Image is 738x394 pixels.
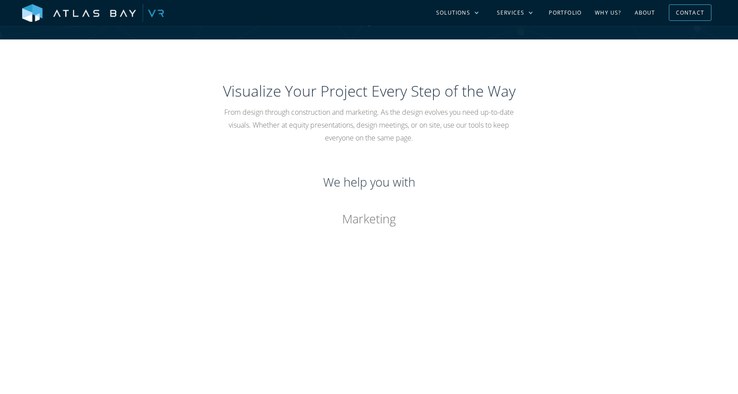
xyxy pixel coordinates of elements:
img: Atlas Bay VR Logo [22,4,164,23]
div: Marketing [103,213,635,226]
h3: We help you with [103,174,635,191]
h2: Visualize Your Project Every Step of the Way [103,81,635,101]
div: Solutions [436,9,470,17]
div: Contact [676,6,704,20]
a: Contact [669,4,711,21]
p: From design through construction and marketing. As the design evolves you need up-to-date visuals... [214,106,524,144]
div: Services [497,9,525,17]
